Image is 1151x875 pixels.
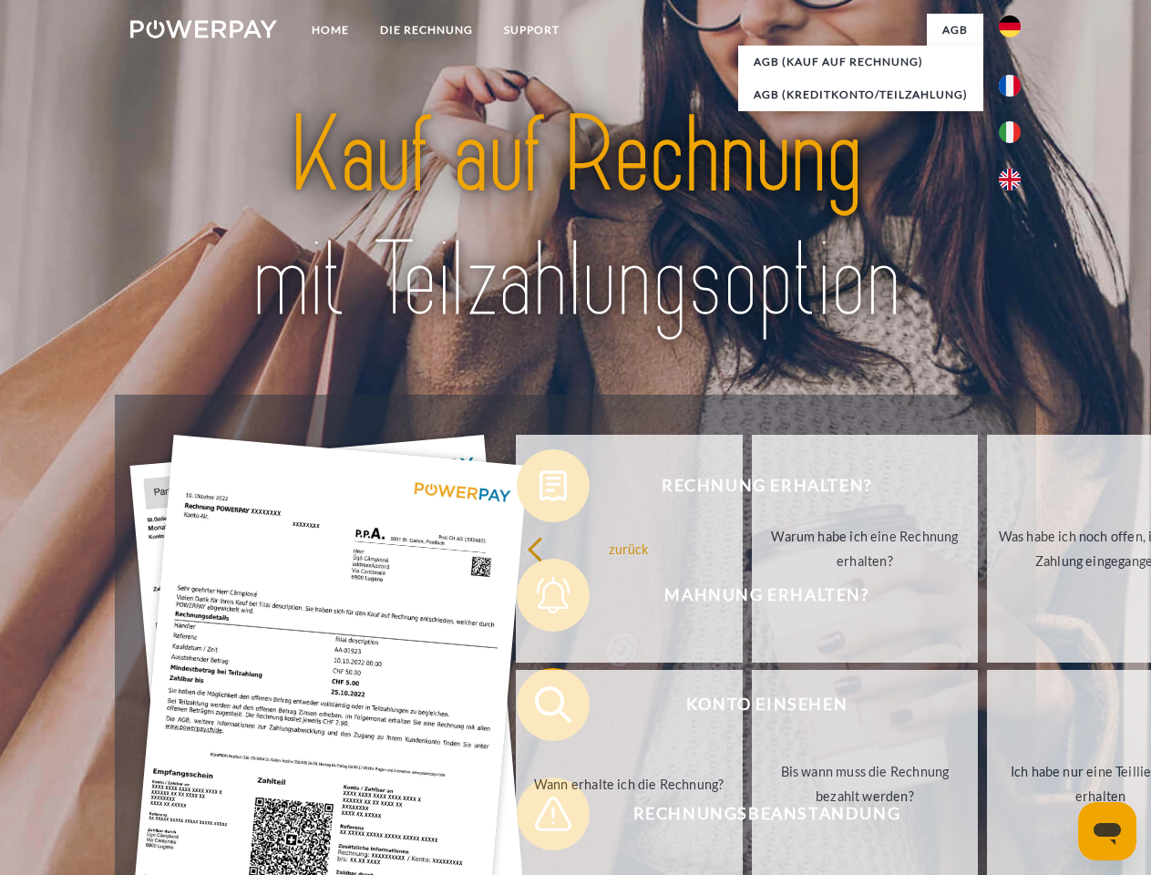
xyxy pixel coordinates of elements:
img: fr [999,75,1021,97]
div: Bis wann muss die Rechnung bezahlt werden? [763,759,968,808]
div: Wann erhalte ich die Rechnung? [527,771,732,796]
img: logo-powerpay-white.svg [130,20,277,38]
img: en [999,169,1021,190]
div: zurück [527,536,732,561]
a: AGB (Kreditkonto/Teilzahlung) [738,78,983,111]
a: agb [927,14,983,46]
img: title-powerpay_de.svg [174,87,977,349]
a: Home [296,14,365,46]
a: SUPPORT [488,14,575,46]
iframe: Schaltfläche zum Öffnen des Messaging-Fensters [1078,802,1136,860]
img: de [999,15,1021,37]
a: AGB (Kauf auf Rechnung) [738,46,983,78]
div: Warum habe ich eine Rechnung erhalten? [763,524,968,573]
img: it [999,121,1021,143]
a: DIE RECHNUNG [365,14,488,46]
